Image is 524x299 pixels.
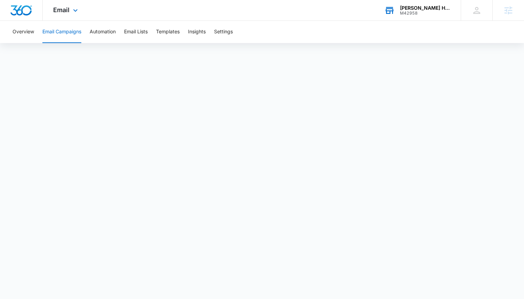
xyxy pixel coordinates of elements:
button: Email Lists [124,21,148,43]
span: Email [53,6,69,14]
button: Templates [156,21,180,43]
button: Email Campaigns [42,21,81,43]
button: Automation [90,21,116,43]
button: Settings [214,21,233,43]
div: account id [400,11,451,16]
div: account name [400,5,451,11]
button: Insights [188,21,206,43]
button: Overview [13,21,34,43]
